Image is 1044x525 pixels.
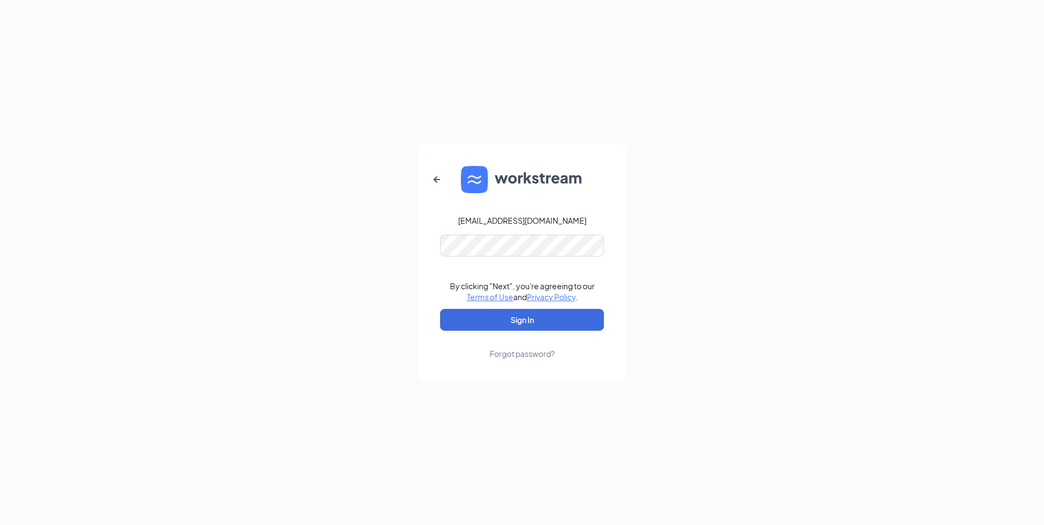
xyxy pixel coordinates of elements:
[440,309,604,331] button: Sign In
[467,292,513,302] a: Terms of Use
[458,215,586,226] div: [EMAIL_ADDRESS][DOMAIN_NAME]
[461,166,583,193] img: WS logo and Workstream text
[450,281,595,302] div: By clicking "Next", you're agreeing to our and .
[490,348,555,359] div: Forgot password?
[430,173,443,186] svg: ArrowLeftNew
[490,331,555,359] a: Forgot password?
[424,166,450,193] button: ArrowLeftNew
[527,292,576,302] a: Privacy Policy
